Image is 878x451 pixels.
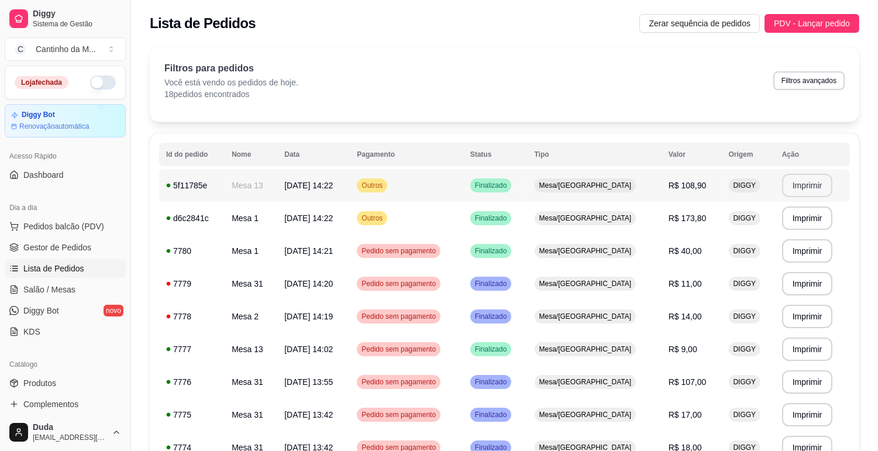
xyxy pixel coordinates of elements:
[782,403,833,426] button: Imprimir
[359,214,385,223] span: Outros
[669,345,697,354] span: R$ 9,00
[284,345,333,354] span: [DATE] 14:02
[5,259,126,278] a: Lista de Pedidos
[5,37,126,61] button: Select a team
[359,312,438,321] span: Pedido sem pagamento
[359,246,438,256] span: Pedido sem pagamento
[23,377,56,389] span: Produtos
[23,284,75,295] span: Salão / Mesas
[639,14,760,33] button: Zerar sequência de pedidos
[36,43,96,55] div: Cantinho da M ...
[5,5,126,33] a: DiggySistema de Gestão
[225,398,277,431] td: Mesa 31
[669,312,702,321] span: R$ 14,00
[350,143,463,166] th: Pagamento
[277,143,350,166] th: Data
[731,377,759,387] span: DIGGY
[537,279,634,288] span: Mesa/[GEOGRAPHIC_DATA]
[782,272,833,295] button: Imprimir
[225,267,277,300] td: Mesa 31
[284,181,333,190] span: [DATE] 14:22
[359,377,438,387] span: Pedido sem pagamento
[5,147,126,166] div: Acesso Rápido
[19,122,89,131] article: Renovação automática
[473,279,509,288] span: Finalizado
[669,279,702,288] span: R$ 11,00
[284,312,333,321] span: [DATE] 14:19
[473,181,509,190] span: Finalizado
[225,143,277,166] th: Nome
[722,143,775,166] th: Origem
[23,169,64,181] span: Dashboard
[5,355,126,374] div: Catálogo
[5,418,126,446] button: Duda[EMAIL_ADDRESS][DOMAIN_NAME]
[166,376,218,388] div: 7776
[225,300,277,333] td: Mesa 2
[166,409,218,421] div: 7775
[33,433,107,442] span: [EMAIL_ADDRESS][DOMAIN_NAME]
[284,246,333,256] span: [DATE] 14:21
[773,71,845,90] button: Filtros avançados
[23,242,91,253] span: Gestor de Pedidos
[5,198,126,217] div: Dia a dia
[166,212,218,224] div: d6c2841c
[359,181,385,190] span: Outros
[537,246,634,256] span: Mesa/[GEOGRAPHIC_DATA]
[166,343,218,355] div: 7777
[731,312,759,321] span: DIGGY
[731,279,759,288] span: DIGGY
[284,279,333,288] span: [DATE] 14:20
[359,410,438,419] span: Pedido sem pagamento
[23,398,78,410] span: Complementos
[159,143,225,166] th: Id do pedido
[33,19,121,29] span: Sistema de Gestão
[5,322,126,341] a: KDS
[473,214,509,223] span: Finalizado
[225,235,277,267] td: Mesa 1
[284,214,333,223] span: [DATE] 14:22
[731,410,759,419] span: DIGGY
[23,263,84,274] span: Lista de Pedidos
[150,14,256,33] h2: Lista de Pedidos
[765,14,859,33] button: PDV - Lançar pedido
[473,377,509,387] span: Finalizado
[5,238,126,257] a: Gestor de Pedidos
[5,374,126,393] a: Produtos
[33,422,107,433] span: Duda
[731,214,759,223] span: DIGGY
[166,311,218,322] div: 7778
[669,181,707,190] span: R$ 108,90
[23,326,40,338] span: KDS
[782,174,833,197] button: Imprimir
[731,345,759,354] span: DIGGY
[166,278,218,290] div: 7779
[537,345,634,354] span: Mesa/[GEOGRAPHIC_DATA]
[537,377,634,387] span: Mesa/[GEOGRAPHIC_DATA]
[463,143,528,166] th: Status
[782,370,833,394] button: Imprimir
[537,312,634,321] span: Mesa/[GEOGRAPHIC_DATA]
[5,301,126,320] a: Diggy Botnovo
[782,239,833,263] button: Imprimir
[537,181,634,190] span: Mesa/[GEOGRAPHIC_DATA]
[90,75,116,89] button: Alterar Status
[669,214,707,223] span: R$ 173,80
[669,377,707,387] span: R$ 107,00
[22,111,55,119] article: Diggy Bot
[782,338,833,361] button: Imprimir
[33,9,121,19] span: Diggy
[5,104,126,137] a: Diggy BotRenovaçãoautomática
[782,305,833,328] button: Imprimir
[669,246,702,256] span: R$ 40,00
[5,166,126,184] a: Dashboard
[473,410,509,419] span: Finalizado
[23,305,59,316] span: Diggy Bot
[731,181,759,190] span: DIGGY
[774,17,850,30] span: PDV - Lançar pedido
[164,61,298,75] p: Filtros para pedidos
[473,345,509,354] span: Finalizado
[5,217,126,236] button: Pedidos balcão (PDV)
[225,202,277,235] td: Mesa 1
[15,76,68,89] div: Loja fechada
[164,77,298,88] p: Você está vendo os pedidos de hoje.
